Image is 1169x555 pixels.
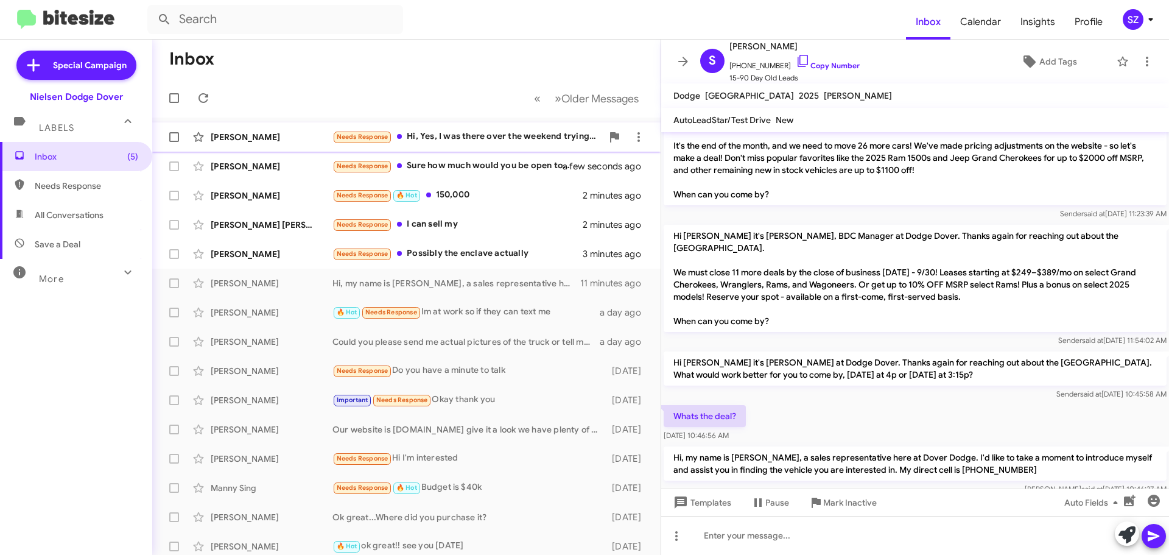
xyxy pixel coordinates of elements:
[664,352,1167,386] p: Hi [PERSON_NAME] it's [PERSON_NAME] at Dodge Dover. Thanks again for reaching out about the [GEOG...
[332,539,606,553] div: ok great!! see you [DATE]
[547,86,646,111] button: Next
[1082,336,1103,345] span: said at
[600,336,651,348] div: a day ago
[823,492,877,514] span: Mark Inactive
[35,180,138,192] span: Needs Response
[583,219,651,231] div: 2 minutes ago
[337,396,368,404] span: Important
[1025,484,1167,493] span: [PERSON_NAME] [DATE] 10:46:27 AM
[534,91,541,106] span: «
[211,482,332,494] div: Manny Sing
[376,396,428,404] span: Needs Response
[527,86,646,111] nav: Page navigation example
[1112,9,1156,30] button: SZ
[332,336,600,348] div: Could you please send me actual pictures of the truck or tell me where I could see pictures on line.
[396,191,417,199] span: 🔥 Hot
[583,189,651,202] div: 2 minutes ago
[578,160,651,172] div: a few seconds ago
[332,511,606,523] div: Ok great...Where did you purchase it?
[796,61,860,70] a: Copy Number
[729,72,860,84] span: 15-90 Day Old Leads
[1123,9,1143,30] div: SZ
[555,91,561,106] span: »
[211,131,332,143] div: [PERSON_NAME]
[664,447,1167,481] p: Hi, my name is [PERSON_NAME], a sales representative here at Dover Dodge. I'd like to take a mome...
[606,394,651,406] div: [DATE]
[147,5,403,34] input: Search
[606,511,651,523] div: [DATE]
[664,431,729,440] span: [DATE] 10:46:56 AM
[35,150,138,163] span: Inbox
[986,51,1111,72] button: Add Tags
[906,4,950,40] a: Inbox
[824,90,892,101] span: [PERSON_NAME]
[337,367,388,375] span: Needs Response
[1055,492,1132,514] button: Auto Fields
[1080,389,1101,398] span: said at
[664,405,746,427] p: Whats the deal?
[337,162,388,170] span: Needs Response
[661,492,741,514] button: Templates
[1039,51,1077,72] span: Add Tags
[332,188,583,202] div: 150,000
[606,540,651,553] div: [DATE]
[673,90,700,101] span: Dodge
[776,115,793,125] span: New
[332,247,583,261] div: Possibly the enclave actually
[337,250,388,258] span: Needs Response
[365,308,417,316] span: Needs Response
[332,423,606,436] div: Our website is [DOMAIN_NAME] give it a look we have plenty of vehicles
[127,150,138,163] span: (5)
[1064,492,1123,514] span: Auto Fields
[337,542,357,550] span: 🔥 Hot
[16,51,136,80] a: Special Campaign
[332,217,583,232] div: I can sell my
[332,305,600,319] div: Im at work so if they can text me
[1065,4,1112,40] span: Profile
[337,454,388,462] span: Needs Response
[332,481,606,495] div: Budget is $40k
[1056,389,1167,398] span: Sender [DATE] 10:45:58 AM
[211,423,332,436] div: [PERSON_NAME]
[527,86,548,111] button: Previous
[211,394,332,406] div: [PERSON_NAME]
[337,221,388,228] span: Needs Response
[30,91,123,103] div: Nielsen Dodge Dover
[606,365,651,377] div: [DATE]
[35,238,80,250] span: Save a Deal
[332,130,602,144] div: Hi, Yes, I was there over the weekend trying to trade in my car for one of your newer models. How...
[1081,484,1103,493] span: said at
[211,248,332,260] div: [PERSON_NAME]
[211,277,332,289] div: [PERSON_NAME]
[211,336,332,348] div: [PERSON_NAME]
[583,248,651,260] div: 3 minutes ago
[337,308,357,316] span: 🔥 Hot
[332,451,606,465] div: Hi I'm interested
[606,482,651,494] div: [DATE]
[337,191,388,199] span: Needs Response
[332,159,578,173] div: Sure how much would you be open too I wanted a jeep with passenger screen also black everything
[332,393,606,407] div: Okay thank you
[580,277,651,289] div: 11 minutes ago
[1058,336,1167,345] span: Sender [DATE] 11:54:02 AM
[39,274,64,285] span: More
[673,115,771,125] span: AutoLeadStar/Test Drive
[729,39,860,54] span: [PERSON_NAME]
[211,540,332,553] div: [PERSON_NAME]
[211,306,332,319] div: [PERSON_NAME]
[337,133,388,141] span: Needs Response
[211,453,332,465] div: [PERSON_NAME]
[950,4,1011,40] span: Calendar
[765,492,789,514] span: Pause
[1011,4,1065,40] a: Insights
[664,98,1167,205] p: Hi [PERSON_NAME] it's [PERSON_NAME], BDC Manager at Dodge Dover. Thanks again for reaching out ab...
[799,492,886,514] button: Mark Inactive
[35,209,104,221] span: All Conversations
[337,484,388,492] span: Needs Response
[211,189,332,202] div: [PERSON_NAME]
[53,59,127,71] span: Special Campaign
[396,484,417,492] span: 🔥 Hot
[600,306,651,319] div: a day ago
